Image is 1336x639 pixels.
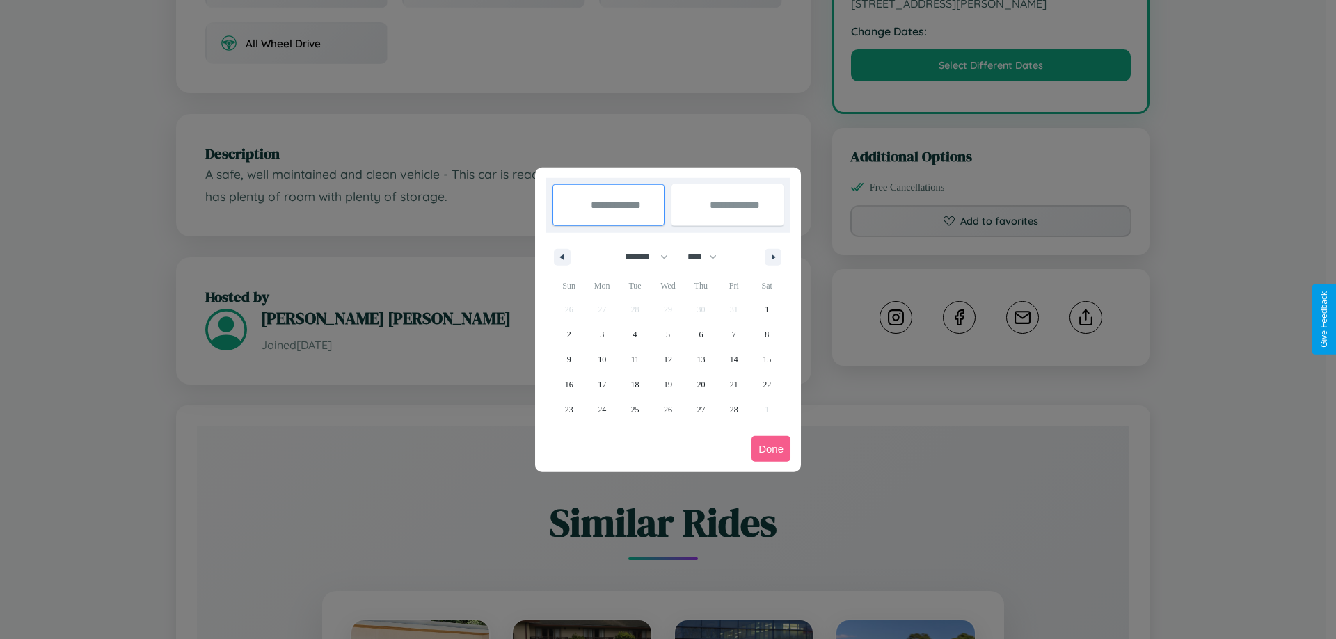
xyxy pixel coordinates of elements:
[751,322,784,347] button: 8
[619,275,651,297] span: Tue
[619,397,651,422] button: 25
[730,372,738,397] span: 21
[567,322,571,347] span: 2
[585,275,618,297] span: Mon
[651,397,684,422] button: 26
[619,322,651,347] button: 4
[751,275,784,297] span: Sat
[552,397,585,422] button: 23
[685,347,717,372] button: 13
[751,372,784,397] button: 22
[598,372,606,397] span: 17
[631,372,639,397] span: 18
[631,397,639,422] span: 25
[552,372,585,397] button: 16
[552,275,585,297] span: Sun
[717,372,750,397] button: 21
[717,275,750,297] span: Fri
[633,322,637,347] span: 4
[567,347,571,372] span: 9
[585,372,618,397] button: 17
[685,397,717,422] button: 27
[664,347,672,372] span: 12
[730,397,738,422] span: 28
[685,322,717,347] button: 6
[699,322,703,347] span: 6
[619,372,651,397] button: 18
[730,347,738,372] span: 14
[697,372,705,397] span: 20
[685,372,717,397] button: 20
[763,347,771,372] span: 15
[651,322,684,347] button: 5
[565,372,573,397] span: 16
[717,397,750,422] button: 28
[598,397,606,422] span: 24
[598,347,606,372] span: 10
[666,322,670,347] span: 5
[732,322,736,347] span: 7
[565,397,573,422] span: 23
[751,297,784,322] button: 1
[1319,291,1329,348] div: Give Feedback
[751,436,790,462] button: Done
[552,322,585,347] button: 2
[765,297,769,322] span: 1
[697,347,705,372] span: 13
[717,322,750,347] button: 7
[763,372,771,397] span: 22
[552,347,585,372] button: 9
[651,372,684,397] button: 19
[717,347,750,372] button: 14
[619,347,651,372] button: 11
[651,347,684,372] button: 12
[585,322,618,347] button: 3
[585,347,618,372] button: 10
[765,322,769,347] span: 8
[600,322,604,347] span: 3
[685,275,717,297] span: Thu
[664,372,672,397] span: 19
[585,397,618,422] button: 24
[631,347,639,372] span: 11
[651,275,684,297] span: Wed
[751,347,784,372] button: 15
[664,397,672,422] span: 26
[697,397,705,422] span: 27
